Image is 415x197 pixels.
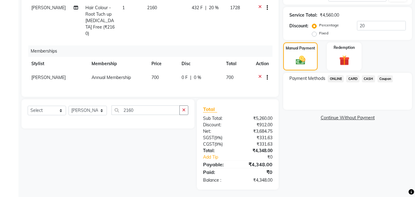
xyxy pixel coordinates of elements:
span: 432 F [192,5,203,11]
th: Stylist [28,57,88,71]
div: Paid: [198,168,238,176]
div: Memberships [28,45,277,57]
th: Total [222,57,253,71]
span: Payment Methods [289,75,325,82]
label: Fixed [319,30,328,36]
div: ₹331.63 [238,135,277,141]
span: 2160 [147,5,157,10]
a: Add Tip [198,154,244,160]
div: ₹4,560.00 [320,12,339,18]
th: Price [148,57,178,71]
th: Disc [178,57,222,71]
label: Manual Payment [286,45,315,51]
img: _gift.svg [336,54,353,67]
div: Discount: [289,23,308,29]
span: Coupon [378,75,393,82]
span: ONLINE [328,75,344,82]
div: Sub Total: [198,115,238,122]
span: CARD [346,75,359,82]
img: _cash.svg [293,55,308,66]
span: | [190,74,191,81]
div: Payable: [198,161,238,168]
label: Percentage [319,22,339,28]
th: Action [252,57,272,71]
div: ₹4,348.00 [238,148,277,154]
div: ₹5,260.00 [238,115,277,122]
div: Discount: [198,122,238,128]
span: 1728 [230,5,240,10]
span: 700 [226,75,233,80]
div: Total: [198,148,238,154]
div: ₹912.00 [238,122,277,128]
div: ₹4,348.00 [238,161,277,168]
span: Total [203,106,217,112]
th: Membership [88,57,148,71]
div: Service Total: [289,12,317,18]
span: 0 F [182,74,188,81]
span: Hair Colour - Root Tuch up [MEDICAL_DATA] Free (₹2160) [85,5,115,36]
span: [PERSON_NAME] [31,75,66,80]
span: SGST [203,135,214,140]
span: Annual Membership [92,75,131,80]
div: ( ) [198,135,238,141]
span: 9% [216,142,221,147]
label: Redemption [334,45,355,50]
div: ( ) [198,141,238,148]
div: ₹4,348.00 [238,177,277,183]
span: 20 % [209,5,219,11]
span: [PERSON_NAME] [31,5,66,10]
span: | [205,5,206,11]
span: CGST [203,141,214,147]
div: Balance : [198,177,238,183]
a: Continue Without Payment [284,115,411,121]
div: Net: [198,128,238,135]
span: 9% [215,135,221,140]
span: 1 [122,5,125,10]
span: 0 % [194,74,201,81]
input: Search [112,105,180,115]
span: 700 [151,75,159,80]
div: ₹3,684.75 [238,128,277,135]
div: ₹0 [245,154,277,160]
div: ₹331.63 [238,141,277,148]
div: ₹0 [238,168,277,176]
span: CASH [362,75,375,82]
